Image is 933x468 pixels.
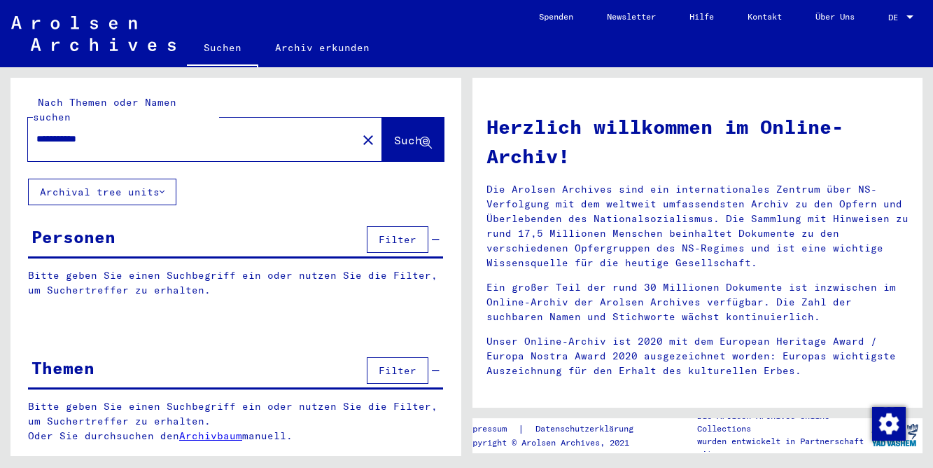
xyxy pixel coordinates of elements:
img: yv_logo.png [869,418,921,453]
a: Impressum [463,422,518,436]
img: Zustimmung ändern [872,407,906,441]
p: Die Arolsen Archives sind ein internationales Zentrum über NS-Verfolgung mit dem weltweit umfasse... [486,182,909,270]
a: Archivbaum [179,429,242,442]
button: Archival tree units [28,179,176,205]
span: DE [888,13,904,22]
button: Suche [382,118,444,161]
span: Suche [394,133,429,147]
div: | [463,422,650,436]
a: Archiv erkunden [258,31,386,64]
img: Arolsen_neg.svg [11,16,176,51]
p: Bitte geben Sie einen Suchbegriff ein oder nutzen Sie die Filter, um Suchertreffer zu erhalten. [28,268,443,298]
button: Filter [367,226,428,253]
mat-icon: close [360,132,377,149]
p: wurden entwickelt in Partnerschaft mit [697,435,866,460]
p: Ein großer Teil der rund 30 Millionen Dokumente ist inzwischen im Online-Archiv der Arolsen Archi... [486,280,909,324]
h1: Herzlich willkommen im Online-Archiv! [486,112,909,171]
button: Filter [367,357,428,384]
div: Personen [31,224,115,249]
p: Bitte geben Sie einen Suchbegriff ein oder nutzen Sie die Filter, um Suchertreffer zu erhalten. O... [28,399,444,443]
a: Suchen [187,31,258,67]
div: Themen [31,355,94,380]
span: Filter [379,364,416,377]
button: Clear [354,125,382,153]
p: Die Arolsen Archives Online-Collections [697,410,866,435]
mat-label: Nach Themen oder Namen suchen [33,96,176,123]
p: Unser Online-Archiv ist 2020 mit dem European Heritage Award / Europa Nostra Award 2020 ausgezeic... [486,334,909,378]
a: Datenschutzerklärung [524,422,650,436]
span: Filter [379,233,416,246]
p: Copyright © Arolsen Archives, 2021 [463,436,650,449]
